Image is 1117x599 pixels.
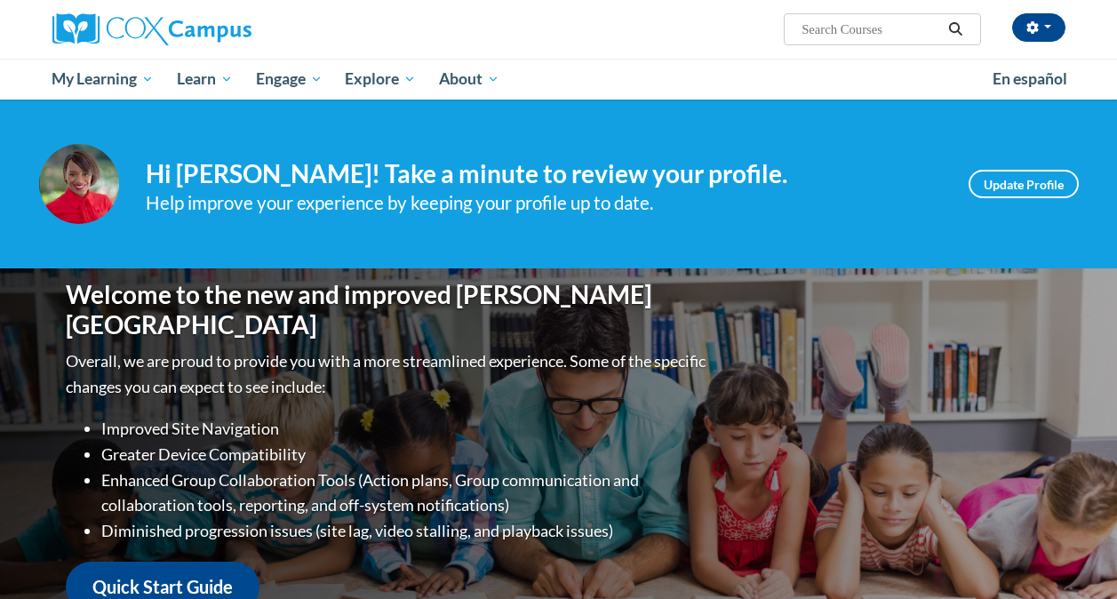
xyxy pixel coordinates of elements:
div: Help improve your experience by keeping your profile up to date. [146,188,942,218]
li: Enhanced Group Collaboration Tools (Action plans, Group communication and collaboration tools, re... [101,467,710,519]
a: Update Profile [969,170,1079,198]
h1: Welcome to the new and improved [PERSON_NAME][GEOGRAPHIC_DATA] [66,280,710,339]
a: Engage [244,59,334,100]
input: Search Courses [800,19,942,40]
a: Explore [333,59,427,100]
li: Improved Site Navigation [101,416,710,442]
a: My Learning [41,59,166,100]
span: Learn [177,68,233,90]
span: About [439,68,499,90]
div: Main menu [39,59,1079,100]
img: Profile Image [39,144,119,224]
a: En español [981,60,1079,98]
a: About [427,59,511,100]
span: En español [993,69,1067,88]
span: Engage [256,68,323,90]
p: Overall, we are proud to provide you with a more streamlined experience. Some of the specific cha... [66,348,710,400]
img: Cox Campus [52,13,251,45]
button: Search [942,19,969,40]
li: Greater Device Compatibility [101,442,710,467]
button: Account Settings [1012,13,1065,42]
li: Diminished progression issues (site lag, video stalling, and playback issues) [101,518,710,544]
span: My Learning [52,68,154,90]
a: Learn [165,59,244,100]
h4: Hi [PERSON_NAME]! Take a minute to review your profile. [146,159,942,189]
span: Explore [345,68,416,90]
a: Cox Campus [52,13,372,45]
